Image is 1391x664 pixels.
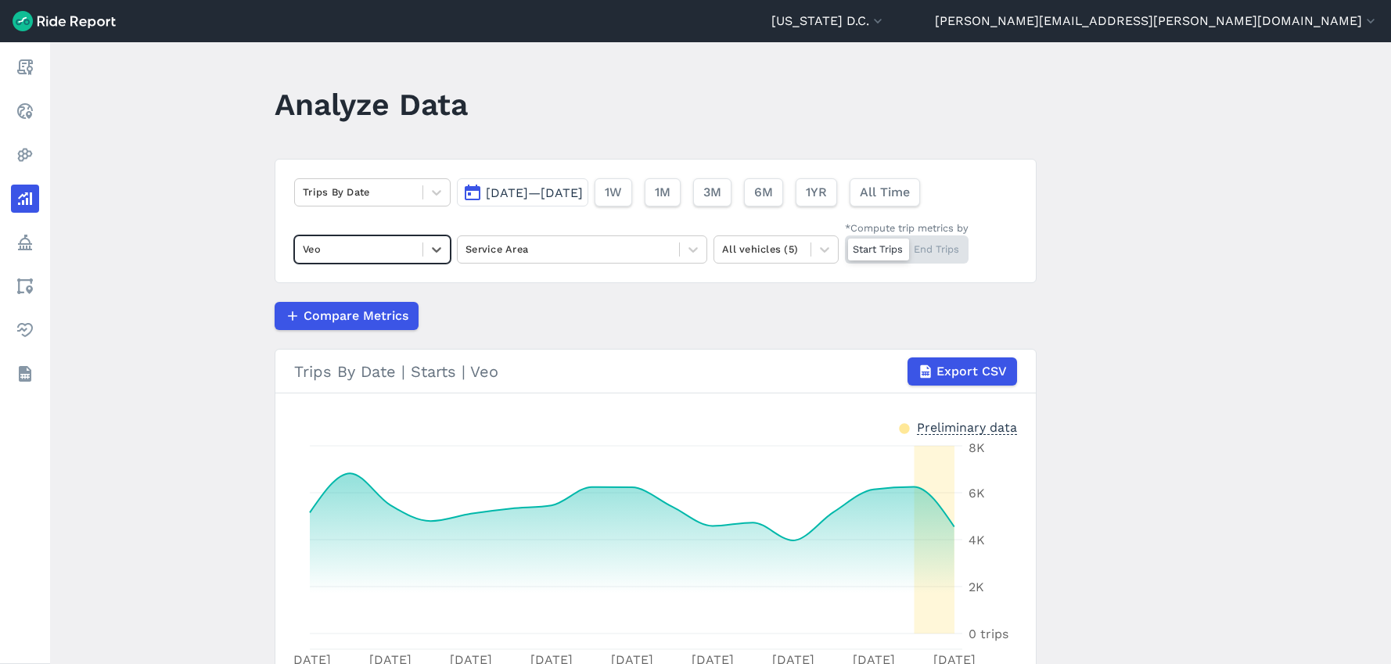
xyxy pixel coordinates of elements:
[908,357,1017,386] button: Export CSV
[693,178,731,206] button: 3M
[806,183,827,202] span: 1YR
[917,418,1017,435] div: Preliminary data
[294,357,1017,386] div: Trips By Date | Starts | Veo
[655,183,670,202] span: 1M
[11,360,39,388] a: Datasets
[11,316,39,344] a: Health
[936,362,1007,381] span: Export CSV
[969,626,1008,641] tspan: 0 trips
[645,178,681,206] button: 1M
[754,183,773,202] span: 6M
[11,228,39,257] a: Policy
[703,183,721,202] span: 3M
[13,11,116,31] img: Ride Report
[275,83,468,126] h1: Analyze Data
[486,185,583,200] span: [DATE]—[DATE]
[457,178,588,206] button: [DATE]—[DATE]
[11,272,39,300] a: Areas
[860,183,910,202] span: All Time
[605,183,622,202] span: 1W
[796,178,837,206] button: 1YR
[595,178,632,206] button: 1W
[771,12,886,31] button: [US_STATE] D.C.
[845,221,969,235] div: *Compute trip metrics by
[969,440,985,455] tspan: 8K
[969,580,984,594] tspan: 2K
[11,53,39,81] a: Report
[275,302,419,330] button: Compare Metrics
[850,178,920,206] button: All Time
[11,141,39,169] a: Heatmaps
[935,12,1378,31] button: [PERSON_NAME][EMAIL_ADDRESS][PERSON_NAME][DOMAIN_NAME]
[304,307,408,325] span: Compare Metrics
[744,178,783,206] button: 6M
[969,533,985,547] tspan: 4K
[969,486,985,501] tspan: 6K
[11,185,39,213] a: Analyze
[11,97,39,125] a: Realtime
